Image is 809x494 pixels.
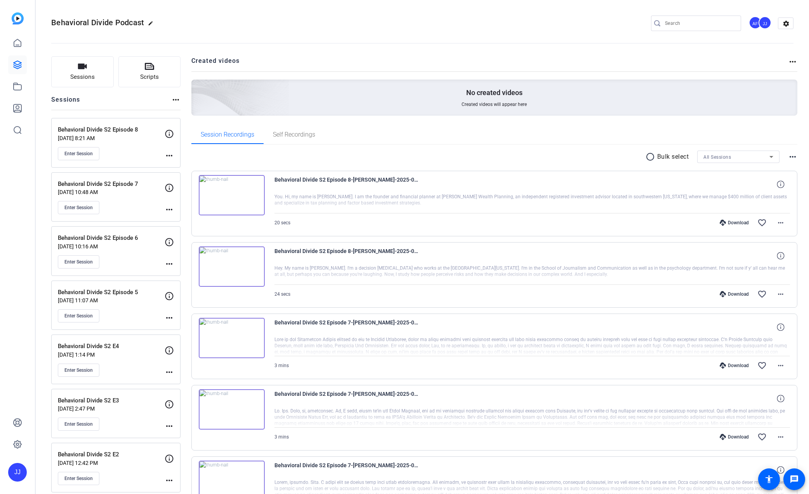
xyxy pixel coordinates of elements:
[788,152,797,161] mat-icon: more_horiz
[646,152,657,161] mat-icon: radio_button_unchecked
[759,16,771,29] div: JJ
[58,147,99,160] button: Enter Session
[199,389,265,430] img: thumb-nail
[274,220,290,225] span: 20 secs
[58,460,165,466] p: [DATE] 12:42 PM
[749,16,762,30] ngx-avatar: Anthony Frerking
[58,135,165,141] p: [DATE] 8:21 AM
[171,95,181,104] mat-icon: more_horiz
[716,291,753,297] div: Download
[201,132,254,138] span: Session Recordings
[665,19,735,28] input: Search
[274,318,418,336] span: Behavioral Divide S2 Episode 7-[PERSON_NAME]-2025-06-25-13-36-37-813-1
[716,220,753,226] div: Download
[462,101,527,107] span: Created videos will appear here
[466,88,523,97] p: No created videos
[274,461,418,479] span: Behavioral Divide S2 Episode 7-[PERSON_NAME]-2025-06-25-13-16-16-080-3
[165,421,174,431] mat-icon: more_horiz
[165,151,174,160] mat-icon: more_horiz
[64,151,93,157] span: Enter Session
[58,180,165,189] p: Behavioral Divide S2 Episode 7
[58,255,99,269] button: Enter Session
[165,313,174,322] mat-icon: more_horiz
[749,16,762,29] div: AF
[165,476,174,485] mat-icon: more_horiz
[764,475,774,484] mat-icon: accessibility
[274,246,418,265] span: Behavioral Divide S2 Episode 8-[PERSON_NAME]-2025-08-25-13-31-29-417-0
[58,234,165,243] p: Behavioral Divide S2 Episode 6
[165,367,174,377] mat-icon: more_horiz
[51,56,114,87] button: Sessions
[58,125,165,134] p: Behavioral Divide S2 Episode 8
[788,57,797,66] mat-icon: more_horiz
[757,289,767,299] mat-icon: favorite_border
[118,56,181,87] button: Scripts
[58,297,165,303] p: [DATE] 11:07 AM
[776,289,785,299] mat-icon: more_horiz
[58,288,165,297] p: Behavioral Divide S2 Episode 5
[776,218,785,227] mat-icon: more_horiz
[757,361,767,370] mat-icon: favorite_border
[165,259,174,269] mat-icon: more_horiz
[64,421,93,427] span: Enter Session
[274,363,289,368] span: 3 mins
[716,434,753,440] div: Download
[58,472,99,485] button: Enter Session
[199,318,265,358] img: thumb-nail
[104,3,290,171] img: Creted videos background
[703,154,731,160] span: All Sessions
[716,362,753,369] div: Download
[191,56,788,71] h2: Created videos
[165,205,174,214] mat-icon: more_horiz
[759,16,772,30] ngx-avatar: Jandle Johnson
[657,152,689,161] p: Bulk select
[58,309,99,322] button: Enter Session
[58,243,165,250] p: [DATE] 10:16 AM
[58,364,99,377] button: Enter Session
[64,259,93,265] span: Enter Session
[140,73,159,81] span: Scripts
[58,450,165,459] p: Behavioral Divide S2 E2
[58,406,165,412] p: [DATE] 2:47 PM
[274,434,289,440] span: 3 mins
[64,205,93,211] span: Enter Session
[776,361,785,370] mat-icon: more_horiz
[757,432,767,442] mat-icon: favorite_border
[58,352,165,358] p: [DATE] 1:14 PM
[274,389,418,408] span: Behavioral Divide S2 Episode 7-[PERSON_NAME]-2025-06-25-13-36-37-813-0
[790,475,799,484] mat-icon: message
[64,367,93,373] span: Enter Session
[58,342,165,351] p: Behavioral Divide S2 E4
[58,201,99,214] button: Enter Session
[58,189,165,195] p: [DATE] 10:48 AM
[199,246,265,287] img: thumb-nail
[274,291,290,297] span: 24 secs
[778,18,794,29] mat-icon: settings
[199,175,265,215] img: thumb-nail
[51,95,80,110] h2: Sessions
[8,463,27,482] div: JJ
[70,73,95,81] span: Sessions
[273,132,315,138] span: Self Recordings
[51,18,144,27] span: Behavioral Divide Podcast
[274,175,418,194] span: Behavioral Divide S2 Episode 8-[PERSON_NAME]-2025-08-25-13-47-17-663-0
[12,12,24,24] img: blue-gradient.svg
[58,396,165,405] p: Behavioral Divide S2 E3
[148,21,157,30] mat-icon: edit
[58,418,99,431] button: Enter Session
[64,475,93,482] span: Enter Session
[757,218,767,227] mat-icon: favorite_border
[776,432,785,442] mat-icon: more_horiz
[64,313,93,319] span: Enter Session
